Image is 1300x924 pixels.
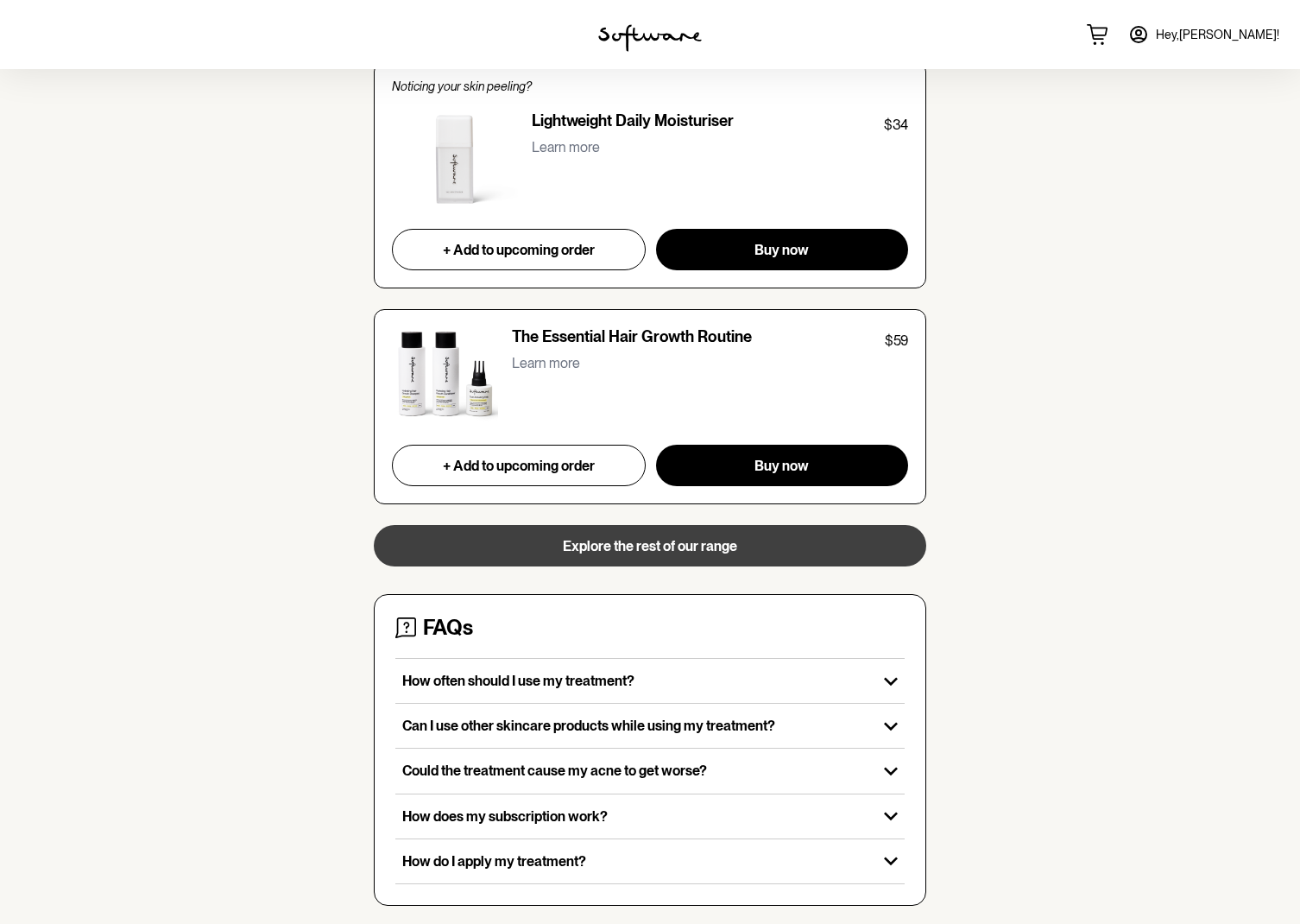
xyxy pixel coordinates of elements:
h4: FAQs [423,616,473,641]
button: How do I apply my treatment? [395,839,905,883]
button: How often should I use my treatment? [395,659,905,703]
p: Learn more [512,355,580,371]
p: How often should I use my treatment? [402,673,870,689]
img: software logo [598,24,702,52]
p: $59 [885,331,908,351]
img: Lightweight Daily Moisturiser product [392,111,518,208]
button: Can I use other skincare products while using my treatment? [395,704,905,748]
p: Can I use other skincare products while using my treatment? [402,718,870,734]
button: Buy now [656,229,908,270]
button: How does my subscription work? [395,794,905,839]
span: + Add to upcoming order [443,458,595,474]
p: How do I apply my treatment? [402,853,870,870]
button: Learn more [532,136,600,159]
p: $34 [884,115,908,136]
button: Buy now [656,445,908,486]
button: Learn more [512,351,580,375]
span: Buy now [754,458,809,474]
button: + Add to upcoming order [392,445,646,486]
span: + Add to upcoming order [443,242,595,258]
p: How does my subscription work? [402,808,870,825]
p: The Essential Hair Growth Routine [512,327,752,351]
p: Learn more [532,139,600,155]
span: Buy now [754,242,809,258]
button: Could the treatment cause my acne to get worse? [395,749,905,793]
button: Explore the rest of our range [374,525,926,566]
span: Hey, [PERSON_NAME] ! [1156,28,1279,42]
p: Noticing your skin peeling? [392,79,908,94]
button: + Add to upcoming order [392,229,646,270]
img: The Essential Hair Growth Routine product [392,327,498,424]
p: Could the treatment cause my acne to get worse? [402,763,870,779]
a: Hey,[PERSON_NAME]! [1118,14,1290,55]
p: Lightweight Daily Moisturiser [532,111,734,136]
span: Explore the rest of our range [563,538,737,554]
